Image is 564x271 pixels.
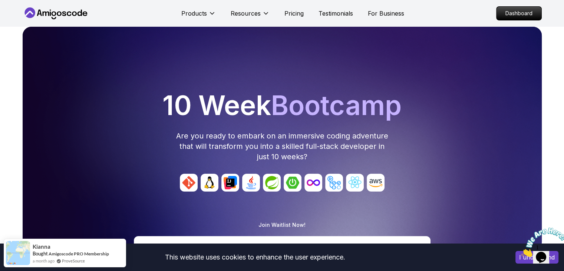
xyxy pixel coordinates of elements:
[497,7,541,20] p: Dashboard
[263,174,281,192] img: avatar_4
[271,89,402,121] span: Bootcamp
[26,92,539,119] h1: 10 Week
[201,174,218,192] img: avatar_1
[181,9,207,18] p: Products
[368,9,404,18] a: For Business
[284,9,304,18] a: Pricing
[284,174,301,192] img: avatar_5
[180,174,198,192] img: avatar_0
[3,3,6,9] span: 1
[367,174,385,192] img: avatar_9
[346,174,364,192] img: avatar_8
[304,174,322,192] img: avatar_6
[175,131,389,162] p: Are you ready to embark on an immersive coding adventure that will transform you into a skilled f...
[515,251,558,264] button: Accept cookies
[258,221,306,229] p: Join Waitlist Now!
[518,225,564,260] iframe: chat widget
[6,241,30,265] img: provesource social proof notification image
[496,6,542,20] a: Dashboard
[6,249,504,265] div: This website uses cookies to enhance the user experience.
[3,3,49,32] img: Chat attention grabber
[33,251,48,257] span: Bought
[49,251,109,257] a: Amigoscode PRO Membership
[231,9,270,24] button: Resources
[231,9,261,18] p: Resources
[319,9,353,18] a: Testimonials
[62,258,85,263] a: ProveSource
[242,174,260,192] img: avatar_3
[325,174,343,192] img: avatar_7
[33,244,50,250] span: Kianna
[221,174,239,192] img: avatar_2
[33,258,55,264] span: a month ago
[181,9,216,24] button: Products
